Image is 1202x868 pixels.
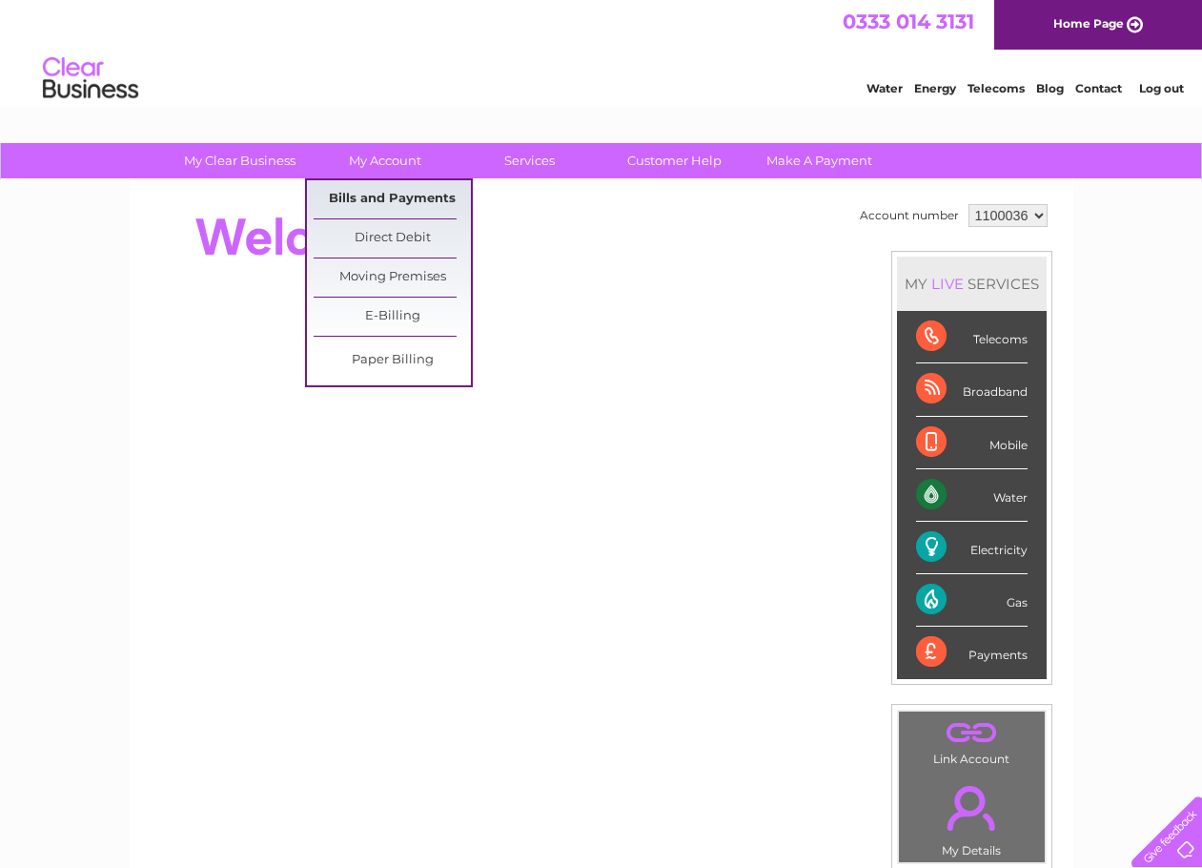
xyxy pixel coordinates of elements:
a: . [904,775,1040,841]
a: My Clear Business [161,143,318,178]
a: E-Billing [314,298,471,336]
img: logo.png [42,50,139,108]
a: Make A Payment [741,143,898,178]
a: Bills and Payments [314,180,471,218]
div: Mobile [916,417,1028,469]
a: Energy [914,81,956,95]
a: Telecoms [968,81,1025,95]
div: Water [916,469,1028,522]
div: MY SERVICES [897,257,1047,311]
a: . [904,716,1040,750]
a: Blog [1036,81,1064,95]
a: Services [451,143,608,178]
div: Electricity [916,522,1028,574]
a: Paper Billing [314,341,471,380]
div: Clear Business is a trading name of Verastar Limited (registered in [GEOGRAPHIC_DATA] No. 3667643... [152,10,1052,93]
a: 0333 014 3131 [843,10,974,33]
a: My Account [306,143,463,178]
td: Link Account [898,711,1046,771]
td: My Details [898,770,1046,863]
a: Moving Premises [314,258,471,297]
a: Direct Debit [314,219,471,258]
a: Contact [1075,81,1122,95]
div: Broadband [916,363,1028,416]
a: Customer Help [596,143,753,178]
div: Gas [916,574,1028,627]
td: Account number [855,199,964,232]
div: LIVE [927,275,968,293]
div: Telecoms [916,311,1028,363]
a: Water [866,81,903,95]
div: Payments [916,627,1028,678]
a: Log out [1139,81,1184,95]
